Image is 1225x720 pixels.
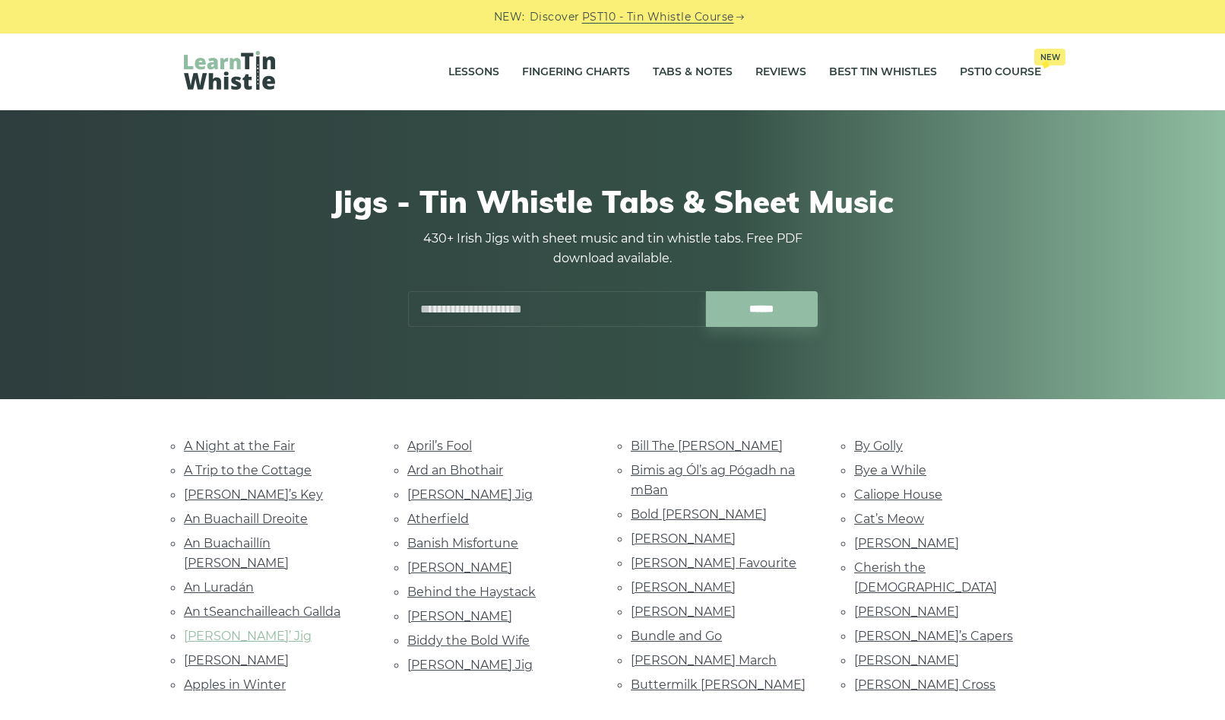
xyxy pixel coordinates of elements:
[407,560,512,575] a: [PERSON_NAME]
[631,653,777,668] a: [PERSON_NAME] March
[184,604,340,619] a: An tSeanchailleach Gallda
[854,536,959,550] a: [PERSON_NAME]
[407,633,530,648] a: Biddy the Bold Wife
[184,536,289,570] a: An Buachaillín [PERSON_NAME]
[854,629,1013,643] a: [PERSON_NAME]’s Capers
[854,560,997,595] a: Cherish the [DEMOGRAPHIC_DATA]
[184,512,308,526] a: An Buachaill Dreoite
[631,463,795,497] a: Bimis ag Ól’s ag Pógadh na mBan
[184,653,289,668] a: [PERSON_NAME]
[522,53,630,91] a: Fingering Charts
[631,677,806,692] a: Buttermilk [PERSON_NAME]
[184,463,312,477] a: A Trip to the Cottage
[854,653,959,668] a: [PERSON_NAME]
[407,487,533,502] a: [PERSON_NAME] Jig
[854,439,903,453] a: By Golly
[184,580,254,595] a: An Luradán
[653,53,733,91] a: Tabs & Notes
[407,439,472,453] a: April’s Fool
[854,512,924,526] a: Cat’s Meow
[631,556,796,570] a: [PERSON_NAME] Favourite
[631,439,783,453] a: Bill The [PERSON_NAME]
[407,658,533,672] a: [PERSON_NAME] Jig
[755,53,806,91] a: Reviews
[631,580,736,595] a: [PERSON_NAME]
[631,507,767,522] a: Bold [PERSON_NAME]
[407,609,512,623] a: [PERSON_NAME]
[1034,49,1065,65] span: New
[854,463,926,477] a: Bye a While
[184,439,295,453] a: A Night at the Fair
[854,604,959,619] a: [PERSON_NAME]
[631,531,736,546] a: [PERSON_NAME]
[407,536,518,550] a: Banish Misfortune
[184,677,286,692] a: Apples in Winter
[407,585,536,599] a: Behind the Haystack
[631,629,722,643] a: Bundle and Go
[829,53,937,91] a: Best Tin Whistles
[854,487,942,502] a: Caliope House
[407,229,818,268] p: 430+ Irish Jigs with sheet music and tin whistle tabs. Free PDF download available.
[448,53,499,91] a: Lessons
[854,677,996,692] a: [PERSON_NAME] Cross
[960,53,1041,91] a: PST10 CourseNew
[184,629,312,643] a: [PERSON_NAME]’ Jig
[407,512,469,526] a: Atherfield
[184,51,275,90] img: LearnTinWhistle.com
[184,487,323,502] a: [PERSON_NAME]’s Key
[407,463,503,477] a: Ard an Bhothair
[631,604,736,619] a: [PERSON_NAME]
[184,183,1041,220] h1: Jigs - Tin Whistle Tabs & Sheet Music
